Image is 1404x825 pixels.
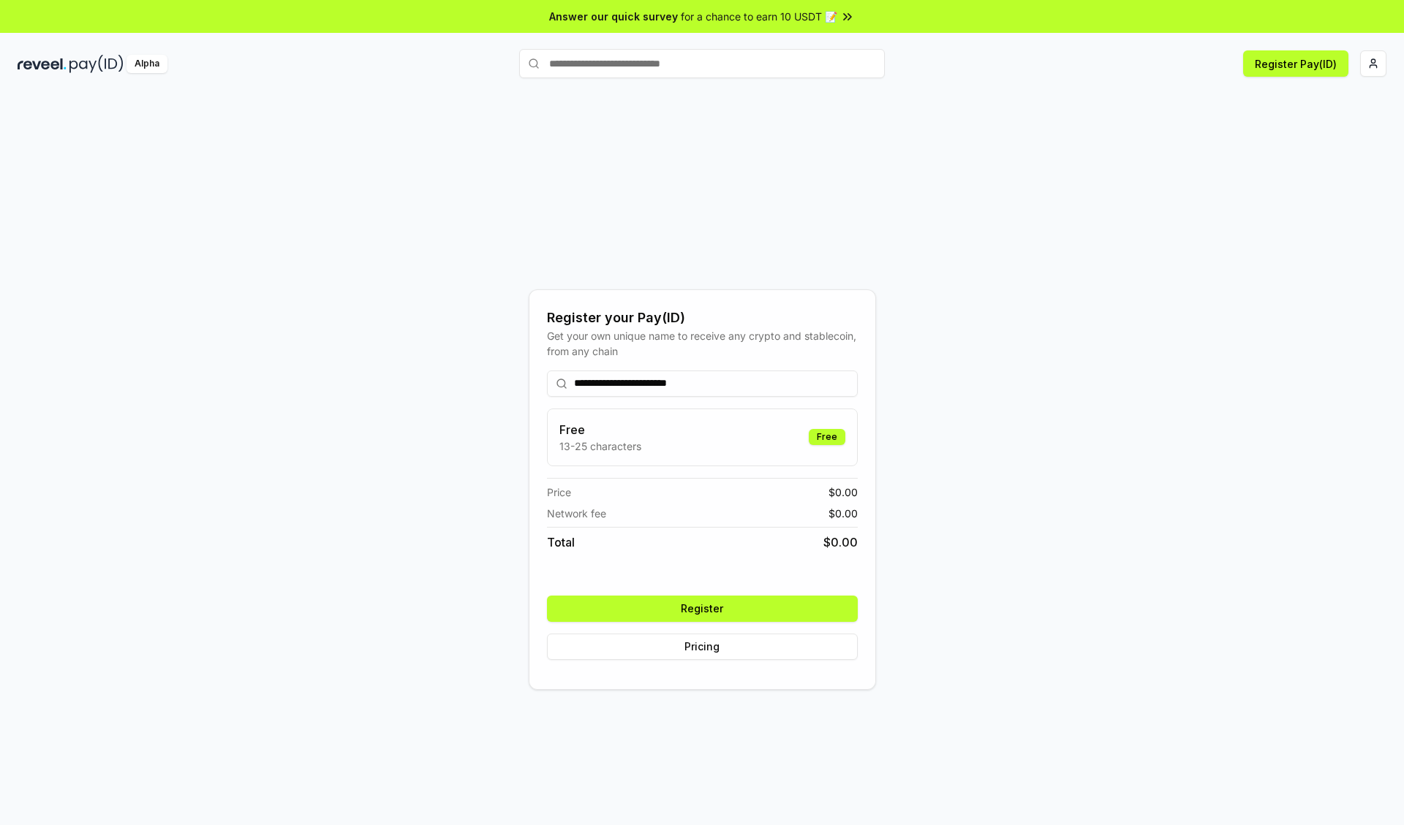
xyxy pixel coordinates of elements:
[547,328,858,359] div: Get your own unique name to receive any crypto and stablecoin, from any chain
[559,438,641,454] p: 13-25 characters
[549,9,678,24] span: Answer our quick survey
[681,9,837,24] span: for a chance to earn 10 USDT 📝
[547,308,858,328] div: Register your Pay(ID)
[547,533,575,551] span: Total
[18,55,67,73] img: reveel_dark
[547,484,571,500] span: Price
[809,429,845,445] div: Free
[559,421,641,438] h3: Free
[547,506,606,521] span: Network fee
[127,55,167,73] div: Alpha
[829,484,858,500] span: $ 0.00
[1243,50,1348,77] button: Register Pay(ID)
[823,533,858,551] span: $ 0.00
[829,506,858,521] span: $ 0.00
[547,596,858,622] button: Register
[547,634,858,660] button: Pricing
[69,55,124,73] img: pay_id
